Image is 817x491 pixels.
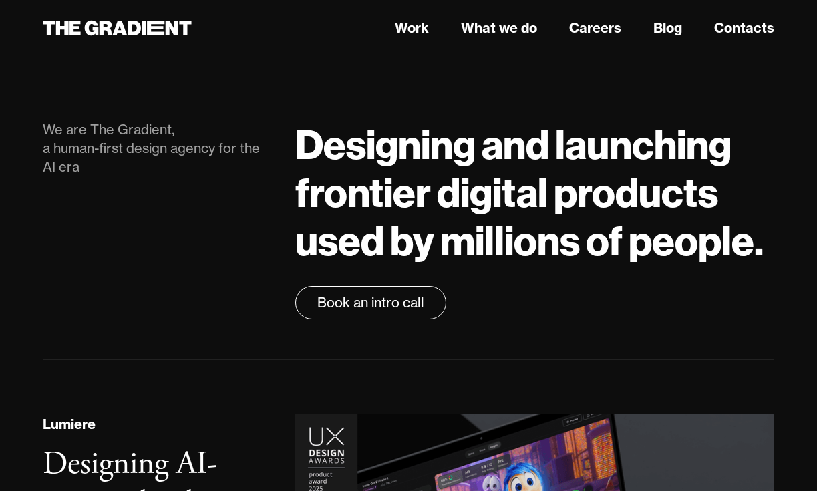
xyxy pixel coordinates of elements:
[295,120,774,265] h1: Designing and launching frontier digital products used by millions of people.
[395,18,429,38] a: Work
[714,18,774,38] a: Contacts
[653,18,682,38] a: Blog
[461,18,537,38] a: What we do
[569,18,621,38] a: Careers
[295,286,446,319] a: Book an intro call
[43,414,96,434] div: Lumiere
[43,120,269,176] div: We are The Gradient, a human-first design agency for the AI era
